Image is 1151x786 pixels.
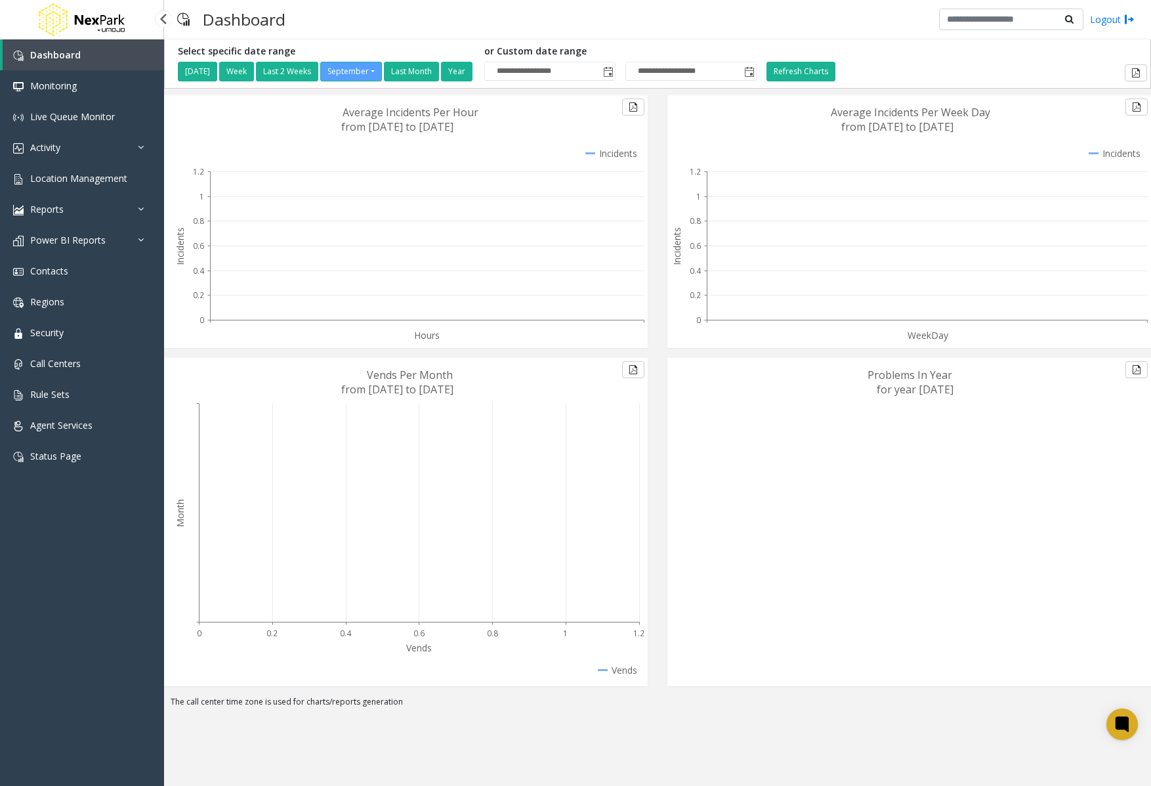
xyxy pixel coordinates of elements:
[622,98,644,116] button: Export to pdf
[30,79,77,92] span: Monitoring
[633,628,644,639] text: 1.2
[219,62,254,81] button: Week
[622,361,644,378] button: Export to pdf
[193,215,204,227] text: 0.8
[343,105,478,120] text: Average Incidents Per Hour
[487,628,498,639] text: 0.8
[13,452,24,462] img: 'icon'
[196,3,292,35] h3: Dashboard
[341,120,453,134] text: from [DATE] to [DATE]
[600,62,615,81] span: Toggle popup
[164,696,1151,714] div: The call center time zone is used for charts/reports generation
[13,328,24,339] img: 'icon'
[30,265,68,277] span: Contacts
[30,141,60,154] span: Activity
[13,112,24,123] img: 'icon'
[178,62,217,81] button: [DATE]
[690,290,701,301] text: 0.2
[1125,98,1148,116] button: Export to pdf
[266,628,278,639] text: 0.2
[742,62,756,81] span: Toggle popup
[414,329,440,341] text: Hours
[868,368,952,382] text: Problems In Year
[877,382,953,397] text: for year [DATE]
[690,265,701,276] text: 0.4
[30,203,64,215] span: Reports
[199,315,204,326] text: 0
[341,382,453,397] text: from [DATE] to [DATE]
[320,62,382,81] button: September
[174,227,186,265] text: Incidents
[696,191,701,202] text: 1
[484,46,757,57] h5: or Custom date range
[199,191,204,202] text: 1
[340,628,352,639] text: 0.4
[13,174,24,185] img: 'icon'
[671,227,683,265] text: Incidents
[13,359,24,370] img: 'icon'
[766,62,835,81] button: Refresh Charts
[3,39,164,70] a: Dashboard
[1090,12,1135,26] a: Logout
[193,290,204,301] text: 0.2
[30,234,106,246] span: Power BI Reports
[690,240,701,251] text: 0.6
[178,46,474,57] h5: Select specific date range
[908,329,949,341] text: WeekDay
[13,143,24,154] img: 'icon'
[696,315,701,326] text: 0
[406,642,432,654] text: Vends
[384,62,439,81] button: Last Month
[13,81,24,92] img: 'icon'
[690,166,701,177] text: 1.2
[831,105,990,120] text: Average Incidents Per Week Day
[197,628,201,639] text: 0
[193,240,204,251] text: 0.6
[30,419,93,431] span: Agent Services
[256,62,318,81] button: Last 2 Weeks
[30,326,64,339] span: Security
[30,450,81,462] span: Status Page
[30,49,81,61] span: Dashboard
[174,499,186,527] text: Month
[13,205,24,215] img: 'icon'
[367,368,453,382] text: Vends Per Month
[441,62,472,81] button: Year
[13,421,24,431] img: 'icon'
[193,265,205,276] text: 0.4
[30,172,127,185] span: Location Management
[193,166,204,177] text: 1.2
[13,390,24,401] img: 'icon'
[13,51,24,61] img: 'icon'
[13,267,24,277] img: 'icon'
[30,295,64,308] span: Regions
[841,120,953,134] text: from [DATE] to [DATE]
[30,110,115,123] span: Live Queue Monitor
[690,215,701,227] text: 0.8
[413,628,425,639] text: 0.6
[13,236,24,246] img: 'icon'
[30,357,81,370] span: Call Centers
[1125,361,1148,378] button: Export to pdf
[13,297,24,308] img: 'icon'
[1124,12,1135,26] img: logout
[30,388,70,401] span: Rule Sets
[1125,64,1147,81] button: Export to pdf
[563,628,568,639] text: 1
[177,3,190,35] img: pageIcon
